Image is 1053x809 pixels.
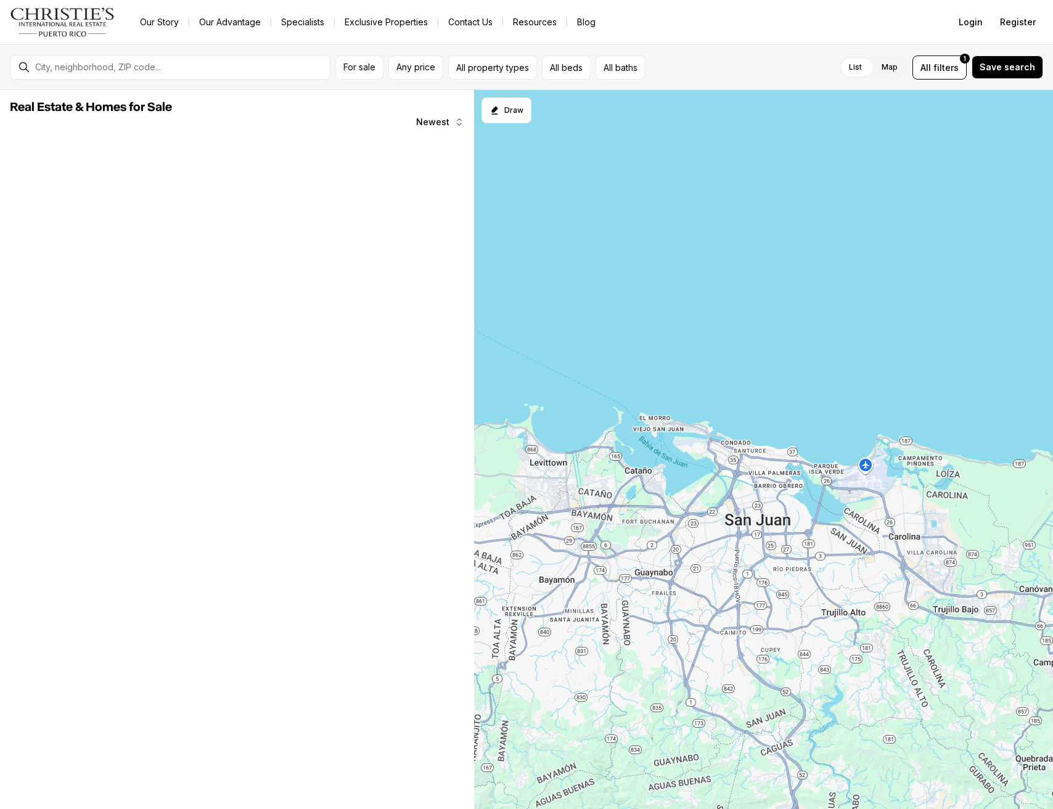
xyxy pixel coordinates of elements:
a: Specialists [271,14,334,31]
span: Real Estate & Homes for Sale [10,101,172,113]
button: Newest [409,110,472,134]
button: For sale [335,55,383,80]
label: Map [872,56,908,78]
a: Our Advantage [189,14,271,31]
button: Any price [388,55,443,80]
span: filters [933,61,959,74]
a: Blog [567,14,605,31]
a: Resources [503,14,567,31]
span: 1 [964,54,966,64]
span: For sale [343,62,375,72]
button: Contact Us [438,14,502,31]
span: Any price [396,62,435,72]
img: logo [10,7,115,37]
button: Login [951,10,990,35]
button: Allfilters1 [912,55,967,80]
button: Start drawing [481,97,531,123]
span: Register [1000,17,1036,27]
span: Login [959,17,983,27]
button: Register [993,10,1043,35]
span: Newest [416,117,449,127]
label: List [839,56,872,78]
span: All [920,61,931,74]
a: Exclusive Properties [335,14,438,31]
button: All beds [542,55,591,80]
a: Our Story [130,14,189,31]
button: Save search [972,55,1043,79]
span: Save search [980,62,1035,72]
button: All property types [448,55,537,80]
button: All baths [596,55,645,80]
